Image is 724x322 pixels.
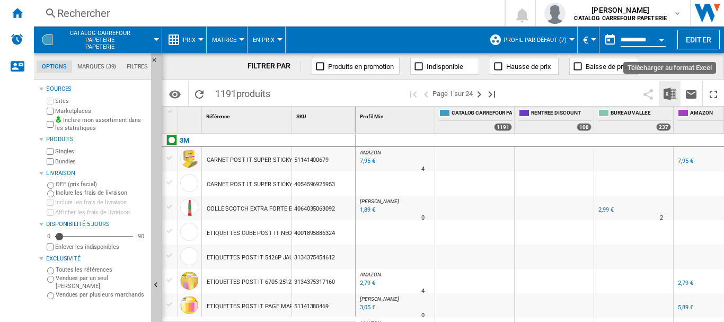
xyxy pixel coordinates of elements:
[47,292,54,299] input: Vendues par plusieurs marchands
[207,172,356,197] div: CARNET POST IT SUPER STICKY 6546SS SOULFUL 6PCS
[574,5,667,15] span: [PERSON_NAME]
[678,304,693,311] div: 5,89 €
[56,291,147,299] label: Vendues par plusieurs marchands
[638,81,659,106] button: Partager ce bookmark avec d'autres
[164,84,186,103] button: Options
[180,107,201,123] div: Sort None
[45,232,53,240] div: 0
[490,58,559,75] button: Hausse de prix
[47,190,54,197] input: Inclure les frais de livraison
[292,171,355,196] div: 4054596925953
[46,85,147,93] div: Sources
[212,37,236,43] span: Matrice
[676,302,693,313] div: 5,89 €
[253,37,275,43] span: En Prix
[167,27,201,53] div: Prix
[421,310,425,321] div: Délai de livraison : 0 jour
[598,206,613,213] div: 2,99 €
[360,198,399,204] span: [PERSON_NAME]
[206,114,229,119] span: Référence
[677,30,720,49] button: Editer
[583,27,594,53] button: €
[183,27,201,53] button: Prix
[656,123,671,131] div: 237 offers sold by BUREAU VALLEE
[212,27,242,53] div: Matrice
[437,107,514,133] div: CATALOG CARREFOUR PAPETERIE 1191 offers sold by CATALOG CARREFOUR PAPETERIE
[58,30,142,50] span: CATALOG CARREFOUR PAPETERIE:Papeterie
[678,280,693,286] div: 2,79 €
[47,108,54,115] input: Marketplaces
[56,274,147,291] label: Vendues par un seul [PERSON_NAME]
[599,29,621,50] button: md-calendar
[39,27,156,53] div: CATALOG CARREFOUR PAPETERIEPapeterie
[531,109,591,118] span: RENTREE DISCOUNT
[358,302,375,313] div: Mise à jour : mardi 12 août 2025 04:50
[577,123,591,131] div: 108 offers sold by RENTREE DISCOUNT
[46,220,147,229] div: Disponibilité 5 Jours
[55,158,147,166] label: Bundles
[494,123,512,131] div: 1191 offers sold by CATALOG CARREFOUR PAPETERIE
[611,109,671,118] span: BUREAU VALLEE
[57,6,477,21] div: Rechercher
[358,156,375,167] div: Mise à jour : mardi 12 août 2025 01:25
[432,81,473,106] span: Page 1 sur 24
[47,209,54,216] input: Afficher les frais de livraison
[55,116,61,123] img: mysite-bg-18x18.png
[204,107,292,123] div: Référence Sort None
[360,114,384,119] span: Profil Min
[46,255,147,263] div: Exclusivité
[489,27,572,53] div: Profil par défaut (7)
[358,205,375,215] div: Mise à jour : mardi 12 août 2025 04:27
[55,147,147,155] label: Singles
[47,267,54,274] input: Toutes les références
[292,293,355,318] div: 51141380469
[47,148,54,155] input: Singles
[55,208,147,216] label: Afficher les frais de livraison
[204,107,292,123] div: Sort None
[47,158,54,165] input: Bundles
[360,150,381,155] span: AMAZON
[358,107,435,123] div: Sort None
[312,58,400,75] button: Produits en promotion
[452,109,512,118] span: CATALOG CARREFOUR PAPETERIE
[55,231,133,242] md-slider: Disponibilité
[544,3,566,24] img: profile.jpg
[248,61,302,72] div: FILTRER PAR
[207,197,350,221] div: COLLE SCOTCH EXTRA FORTE BP1337 TRANSPARENT
[596,107,673,133] div: BUREAU VALLEE 237 offers sold by BUREAU VALLEE
[58,27,152,53] button: CATALOG CARREFOUR PAPETERIEPapeterie
[296,114,306,119] span: SKU
[504,27,572,53] button: Profil par défaut (7)
[47,199,54,206] input: Inclure les frais de livraison
[121,60,153,73] md-tab-item: Filtres
[703,81,724,106] button: Plein écran
[189,81,210,106] button: Recharger
[37,60,72,73] md-tab-item: Options
[72,60,121,73] md-tab-item: Marques (39)
[292,147,355,171] div: 51141400679
[676,278,693,289] div: 2,79 €
[56,180,147,188] label: OFF (prix facial)
[46,169,147,178] div: Livraison
[578,27,599,53] md-menu: Currency
[55,107,147,115] label: Marketplaces
[207,246,301,270] div: ETIQUETTES POST IT 5426P JAUNE
[659,81,681,106] button: Télécharger au format Excel
[664,88,676,100] img: excel-24x24.png
[660,213,663,223] div: Délai de livraison : 2 jours
[207,270,334,294] div: ETIQUETTES POST IT 6705 25126 NEON 100PCS
[358,107,435,123] div: Profil Min Sort None
[56,266,147,274] label: Toutes les références
[294,107,355,123] div: Sort None
[55,116,147,133] label: Inclure mon assortiment dans les statistiques
[292,196,355,220] div: 4064035063092
[517,107,594,133] div: RENTREE DISCOUNT 108 offers sold by RENTREE DISCOUNT
[253,27,280,53] button: En Prix
[676,156,693,167] div: 7,95 €
[427,63,463,71] span: Indisponible
[360,296,399,302] span: [PERSON_NAME]
[47,98,54,105] input: Sites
